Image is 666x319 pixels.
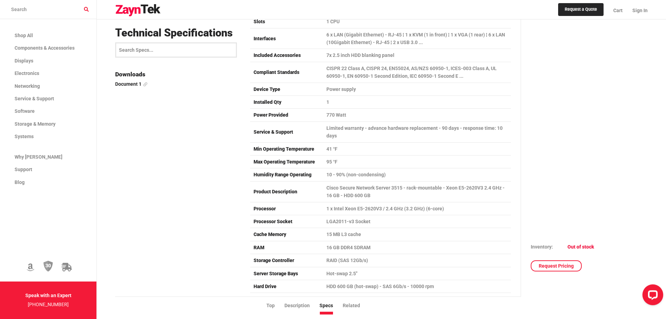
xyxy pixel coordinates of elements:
td: Processor Socket [250,215,323,228]
td: Installed Qty [250,96,323,109]
td: RAM [250,241,323,254]
a: Document 1 [115,80,241,88]
span: Support [15,167,32,172]
td: 1 [323,96,511,109]
td: Optical Storage [250,293,323,306]
li: Related [343,302,370,309]
span: Displays [15,58,33,64]
strong: Speak with an Expert [25,293,71,298]
span: Why [PERSON_NAME] [15,154,62,160]
img: 30 Day Return Policy [43,260,53,272]
td: Hard Drive [250,280,323,293]
span: Electronics [15,70,39,76]
td: 1 CPU [323,15,511,28]
td: Cisco Secure Network Server 3515 - rack-mountable - Xeon E5-2620V3 2.4 GHz - 16 GB - HDD 600 GB [323,181,511,202]
iframe: LiveChat chat widget [637,282,666,311]
span: Cart [613,8,623,13]
td: 15 MB L3 cache [323,228,511,241]
td: No optical drive [323,293,511,306]
h4: Downloads [115,70,241,79]
td: 6 x LAN (Gigabit Ethernet) - RJ-45 ¦ 1 x KVM (1 in front) ¦ 1 x VGA (1 rear) ¦ 6 x LAN (10Gigabit... [323,28,511,49]
a: [PHONE_NUMBER] [28,302,69,307]
a: Sign In [627,2,648,19]
td: Interfaces [250,28,323,49]
td: Service & Support [250,121,323,142]
td: Included Accessories [250,49,323,62]
td: 770 Watt [323,109,511,121]
td: CISPR 22 Class A, CISPR 24, EN55024, AS/NZS 60950-1, ICES-003 Class A, UL 60950-1, EN 60950-1 Sec... [323,62,511,83]
span: Software [15,108,35,114]
td: Storage Controller [250,254,323,267]
td: Min Operating Temperature [250,142,323,155]
td: 16 GB DDR4 SDRAM [323,241,511,254]
span: Storage & Memory [15,121,55,127]
td: Compliant Standards [250,62,323,83]
td: Cache Memory [250,228,323,241]
td: Hot-swap 2.5" [323,267,511,280]
input: Search Specs... [115,42,237,58]
td: Limited warranty - advance hardware replacement - 90 days - response time: 10 days [323,121,511,142]
a: Cart [608,2,627,19]
span: Networking [15,83,40,89]
td: 7x 2.5 inch HDD blanking panel [323,49,511,62]
td: Device Type [250,83,323,95]
span: Service & Support [15,96,54,101]
span: Out of stock [567,244,594,250]
td: Power supply [323,83,511,95]
td: Max Operating Temperature [250,155,323,168]
td: 10 - 90% (non-condensing) [323,168,511,181]
li: Description [284,302,319,309]
span: Blog [15,179,25,185]
td: Server Storage Bays [250,267,323,280]
td: Product Description [250,181,323,202]
a: Request a Quote [558,3,604,16]
img: logo [115,4,161,17]
span: Systems [15,134,34,139]
td: Slots [250,15,323,28]
span: Components & Accessories [15,45,75,51]
li: Top [266,302,284,309]
a: Request Pricing [531,260,582,271]
td: RAID (SAS 12Gb/s) [323,254,511,267]
td: 41 °F [323,142,511,155]
h3: Technical Specifications [115,27,241,40]
td: Humidity Range Operating [250,168,323,181]
td: Power Provided [250,109,323,121]
td: Inventory [531,243,567,251]
td: HDD 600 GB (hot-swap) - SAS 6Gb/s - 10000 rpm [323,280,511,293]
td: LGA2011-v3 Socket [323,215,511,228]
td: 1 x Intel Xeon E5-2620V3 / 2.4 GHz (3.2 GHz) (6-core) [323,202,511,215]
td: 95 °F [323,155,511,168]
span: Shop All [15,33,33,38]
td: Processor [250,202,323,215]
li: Specs [319,302,343,309]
